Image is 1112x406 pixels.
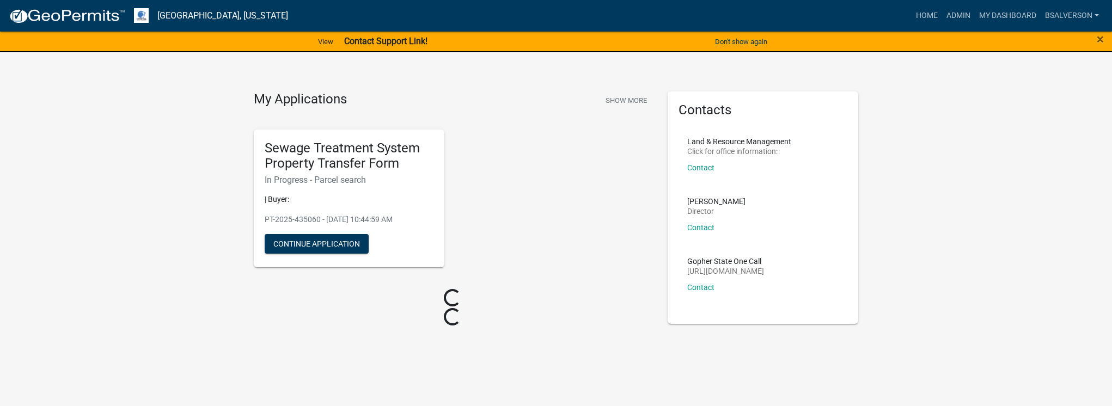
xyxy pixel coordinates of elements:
p: Land & Resource Management [687,138,791,145]
strong: Contact Support Link! [344,36,427,46]
a: BSALVERSON [1041,5,1103,26]
p: [URL][DOMAIN_NAME] [687,267,764,275]
button: Don't show again [711,33,772,51]
button: Show More [601,91,651,109]
button: Continue Application [265,234,369,254]
a: Admin [942,5,975,26]
span: × [1097,32,1104,47]
p: Gopher State One Call [687,257,764,265]
h5: Contacts [679,102,847,118]
h5: Sewage Treatment System Property Transfer Form [265,140,433,172]
a: Contact [687,223,714,232]
a: Contact [687,163,714,172]
img: Otter Tail County, Minnesota [134,8,149,23]
p: PT-2025-435060 - [DATE] 10:44:59 AM [265,214,433,225]
p: [PERSON_NAME] [687,198,746,205]
h4: My Applications [254,91,347,108]
a: [GEOGRAPHIC_DATA], [US_STATE] [157,7,288,25]
a: My Dashboard [975,5,1041,26]
a: Home [912,5,942,26]
p: Director [687,207,746,215]
p: | Buyer: [265,194,433,205]
button: Close [1097,33,1104,46]
a: View [314,33,338,51]
p: Click for office information: [687,147,791,155]
a: Contact [687,283,714,292]
h6: In Progress - Parcel search [265,175,433,185]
